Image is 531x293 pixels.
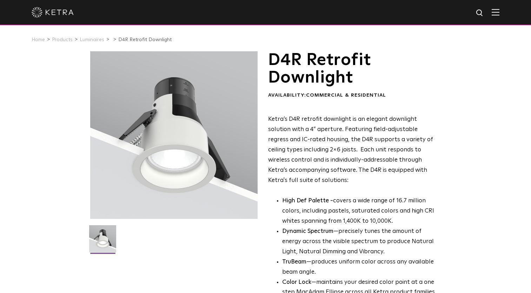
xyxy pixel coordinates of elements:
strong: Color Lock [282,279,311,285]
img: D4R Retrofit Downlight [89,225,116,258]
li: —produces uniform color across any available beam angle. [282,257,439,278]
img: search icon [476,9,484,18]
a: Home [32,37,45,42]
a: D4R Retrofit Downlight [118,37,172,42]
p: covers a wide range of 16.7 million colors, including pastels, saturated colors and high CRI whit... [282,196,439,227]
span: Commercial & Residential [306,93,386,98]
strong: High Def Palette - [282,198,333,204]
li: —precisely tunes the amount of energy across the visible spectrum to produce Natural Light, Natur... [282,227,439,257]
h1: D4R Retrofit Downlight [268,51,439,87]
div: Availability: [268,92,439,99]
a: Luminaires [80,37,104,42]
strong: TruBeam [282,259,306,265]
a: Products [52,37,73,42]
img: Hamburger%20Nav.svg [492,9,499,15]
img: ketra-logo-2019-white [32,7,74,18]
p: Ketra’s D4R retrofit downlight is an elegant downlight solution with a 4” aperture. Featuring fie... [268,115,439,185]
strong: Dynamic Spectrum [282,228,333,234]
